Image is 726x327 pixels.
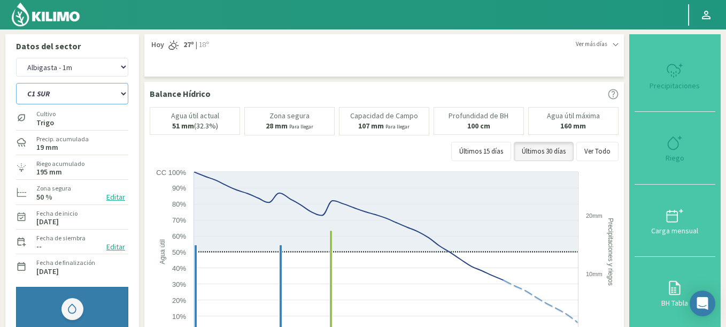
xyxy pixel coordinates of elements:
[547,112,600,120] p: Agua útil máxima
[449,112,508,120] p: Profundidad de BH
[36,169,62,176] label: 195 mm
[172,121,194,131] b: 51 mm
[172,200,186,208] text: 80%
[172,264,186,272] text: 40%
[638,82,712,89] div: Precipitaciones
[635,112,715,184] button: Riego
[172,184,186,192] text: 90%
[36,109,56,119] label: Cultivo
[197,40,209,50] span: 18º
[266,121,288,131] b: 28 mm
[586,212,603,219] text: 20mm
[150,40,164,50] span: Hoy
[638,154,712,162] div: Riego
[150,87,211,100] p: Balance Hídrico
[11,2,81,27] img: Kilimo
[172,232,186,240] text: 60%
[36,243,42,250] label: --
[560,121,586,131] b: 160 mm
[16,40,128,52] p: Datos del sector
[156,169,186,177] text: CC 100%
[467,121,490,131] b: 100 cm
[635,185,715,257] button: Carga mensual
[36,134,89,144] label: Precip. acumulada
[289,123,313,130] small: Para llegar
[36,233,86,243] label: Fecha de siembra
[638,227,712,234] div: Carga mensual
[183,40,194,49] strong: 27º
[514,142,574,161] button: Últimos 30 días
[103,191,128,203] button: Editar
[36,218,59,225] label: [DATE]
[586,271,603,277] text: 10mm
[350,112,418,120] p: Capacidad de Campo
[159,239,166,264] text: Agua útil
[576,142,619,161] button: Ver Todo
[172,248,186,256] text: 50%
[36,194,52,201] label: 50 %
[451,142,511,161] button: Últimos 15 días
[358,121,384,131] b: 107 mm
[36,268,59,275] label: [DATE]
[635,40,715,112] button: Precipitaciones
[36,209,78,218] label: Fecha de inicio
[172,122,218,130] p: (32.3%)
[576,40,607,49] span: Ver más días
[690,291,715,316] div: Open Intercom Messenger
[36,159,84,169] label: Riego acumulado
[607,218,614,286] text: Precipitaciones y riegos
[269,112,310,120] p: Zona segura
[36,119,56,126] label: Trigo
[36,258,95,268] label: Fecha de finalización
[172,313,186,321] text: 10%
[172,280,186,288] text: 30%
[385,123,410,130] small: Para llegar
[172,296,186,305] text: 20%
[638,299,712,307] div: BH Tabla
[36,184,71,193] label: Zona segura
[172,216,186,224] text: 70%
[103,241,128,253] button: Editar
[36,144,58,151] label: 19 mm
[196,40,197,50] span: |
[171,112,219,120] p: Agua útil actual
